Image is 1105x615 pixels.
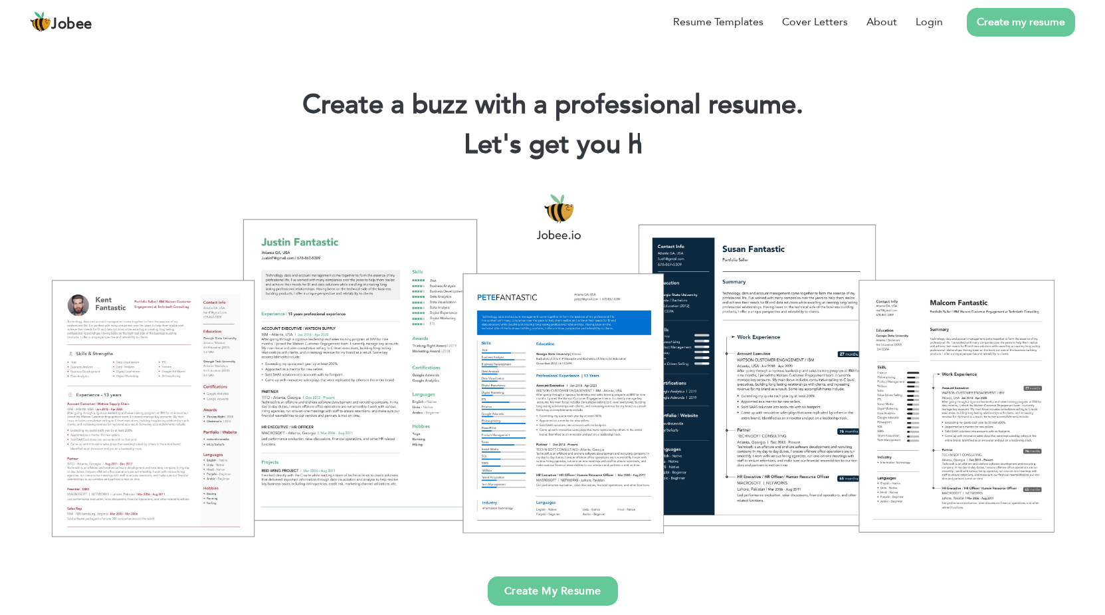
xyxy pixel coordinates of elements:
[51,17,92,32] span: Jobee
[30,11,51,33] img: jobee.io
[916,14,943,30] a: Login
[866,14,897,30] a: About
[529,126,643,163] span: get you h
[782,14,848,30] a: Cover Letters
[20,88,1085,122] h1: Create a buzz with a professional resume.
[20,128,1085,162] h2: Let's
[30,11,92,33] a: Jobee
[673,14,763,30] a: Resume Templates
[636,126,642,163] span: |
[967,8,1075,37] a: Create my resume
[488,576,618,606] a: Create My Resume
